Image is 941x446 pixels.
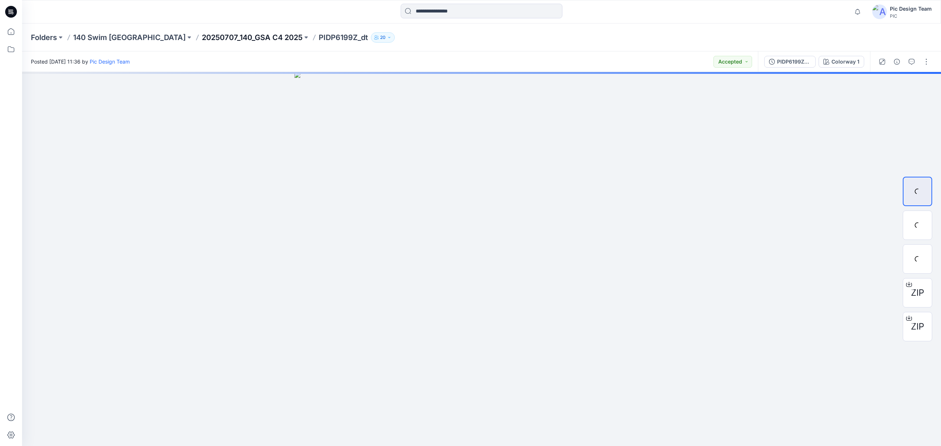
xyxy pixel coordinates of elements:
[777,58,811,66] div: PIDP6199Z_dt
[31,32,57,43] a: Folders
[911,320,924,333] span: ZIP
[90,58,130,65] a: Pic Design Team
[73,32,186,43] a: 140 Swim [GEOGRAPHIC_DATA]
[371,32,395,43] button: 20
[872,4,887,19] img: avatar
[319,32,368,43] p: PIDP6199Z_dt
[380,33,386,42] p: 20
[890,13,932,19] div: PIC
[891,56,903,68] button: Details
[31,58,130,65] span: Posted [DATE] 11:36 by
[911,286,924,299] span: ZIP
[819,56,864,68] button: Colorway 1
[831,58,859,66] div: Colorway 1
[764,56,816,68] button: PIDP6199Z_dt
[890,4,932,13] div: Pic Design Team
[202,32,303,43] a: 20250707_140_GSA C4 2025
